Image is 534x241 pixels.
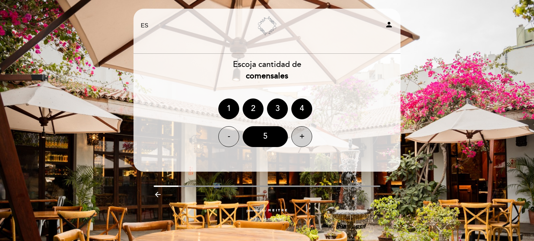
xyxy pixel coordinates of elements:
div: 5 [243,126,288,147]
img: MEITRE [268,209,288,212]
b: comensales [246,71,288,81]
div: 4 [291,98,312,119]
button: person [385,20,393,31]
div: 1 [218,98,239,119]
a: powered by [246,208,288,213]
div: 2 [243,98,264,119]
div: + [291,126,312,147]
div: - [218,126,239,147]
div: 3 [267,98,288,119]
a: Política de privacidad [250,216,284,221]
a: Casa Tambo [224,16,310,35]
i: person [385,20,393,29]
span: powered by [246,208,266,213]
i: arrow_backward [154,190,162,199]
div: Escoja cantidad de [133,59,401,82]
